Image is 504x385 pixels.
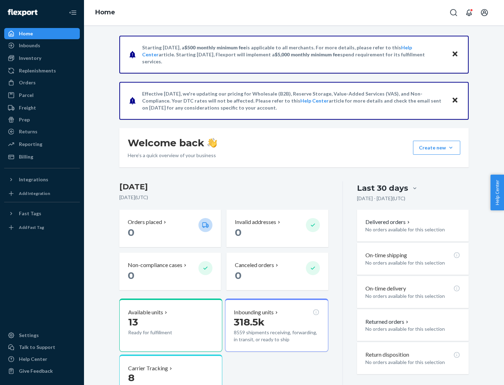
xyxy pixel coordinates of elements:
[365,226,460,233] p: No orders available for this selection
[4,90,80,101] a: Parcel
[19,153,33,160] div: Billing
[19,210,41,217] div: Fast Tags
[365,318,410,326] button: Returned orders
[4,40,80,51] a: Inbounds
[357,183,408,194] div: Last 30 days
[128,269,134,281] span: 0
[450,96,460,106] button: Close
[4,126,80,137] a: Returns
[365,351,409,359] p: Return disposition
[4,114,80,125] a: Prep
[142,44,445,65] p: Starting [DATE], a is applicable to all merchants. For more details, please refer to this article...
[119,210,221,247] button: Orders placed 0
[19,224,44,230] div: Add Fast Tag
[128,152,217,159] p: Here’s a quick overview of your business
[4,28,80,39] a: Home
[450,49,460,59] button: Close
[234,308,274,316] p: Inbounding units
[19,356,47,363] div: Help Center
[19,55,41,62] div: Inventory
[19,190,50,196] div: Add Integration
[365,251,407,259] p: On-time shipping
[235,261,274,269] p: Canceled orders
[4,139,80,150] a: Reporting
[365,259,460,266] p: No orders available for this selection
[19,67,56,74] div: Replenishments
[365,293,460,300] p: No orders available for this selection
[365,218,411,226] button: Delivered orders
[235,269,241,281] span: 0
[128,218,162,226] p: Orders placed
[4,353,80,365] a: Help Center
[4,208,80,219] button: Fast Tags
[462,6,476,20] button: Open notifications
[8,9,37,16] img: Flexport logo
[357,195,405,202] p: [DATE] - [DATE] ( UTC )
[128,261,182,269] p: Non-compliance cases
[207,138,217,148] img: hand-wave emoji
[128,136,217,149] h1: Welcome back
[19,116,30,123] div: Prep
[447,6,461,20] button: Open Search Box
[4,151,80,162] a: Billing
[119,253,221,290] button: Non-compliance cases 0
[19,104,36,111] div: Freight
[477,6,491,20] button: Open account menu
[225,299,328,352] button: Inbounding units318.5k8559 shipments receiving, forwarding, in transit, or ready to ship
[128,226,134,238] span: 0
[184,44,246,50] span: $500 monthly minimum fee
[365,325,460,332] p: No orders available for this selection
[4,52,80,64] a: Inventory
[235,226,241,238] span: 0
[4,342,80,353] a: Talk to Support
[365,285,406,293] p: On-time delivery
[4,65,80,76] a: Replenishments
[4,222,80,233] a: Add Fast Tag
[128,364,168,372] p: Carrier Tracking
[19,128,37,135] div: Returns
[19,176,48,183] div: Integrations
[4,365,80,377] button: Give Feedback
[19,344,55,351] div: Talk to Support
[4,102,80,113] a: Freight
[234,316,265,328] span: 318.5k
[300,98,329,104] a: Help Center
[234,329,319,343] p: 8559 shipments receiving, forwarding, in transit, or ready to ship
[19,367,53,374] div: Give Feedback
[19,92,34,99] div: Parcel
[19,79,36,86] div: Orders
[142,90,445,111] p: Effective [DATE], we're updating our pricing for Wholesale (B2B), Reserve Storage, Value-Added Se...
[490,175,504,210] button: Help Center
[226,253,328,290] button: Canceled orders 0
[275,51,340,57] span: $5,000 monthly minimum fee
[119,181,328,192] h3: [DATE]
[4,188,80,199] a: Add Integration
[4,330,80,341] a: Settings
[235,218,276,226] p: Invalid addresses
[19,30,33,37] div: Home
[95,8,115,16] a: Home
[128,329,193,336] p: Ready for fulfillment
[119,194,328,201] p: [DATE] ( UTC )
[128,372,134,384] span: 8
[19,332,39,339] div: Settings
[66,6,80,20] button: Close Navigation
[4,77,80,88] a: Orders
[226,210,328,247] button: Invalid addresses 0
[128,308,163,316] p: Available units
[19,141,42,148] div: Reporting
[4,174,80,185] button: Integrations
[128,316,138,328] span: 13
[365,359,460,366] p: No orders available for this selection
[90,2,121,23] ol: breadcrumbs
[19,42,40,49] div: Inbounds
[119,299,222,352] button: Available units13Ready for fulfillment
[413,141,460,155] button: Create new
